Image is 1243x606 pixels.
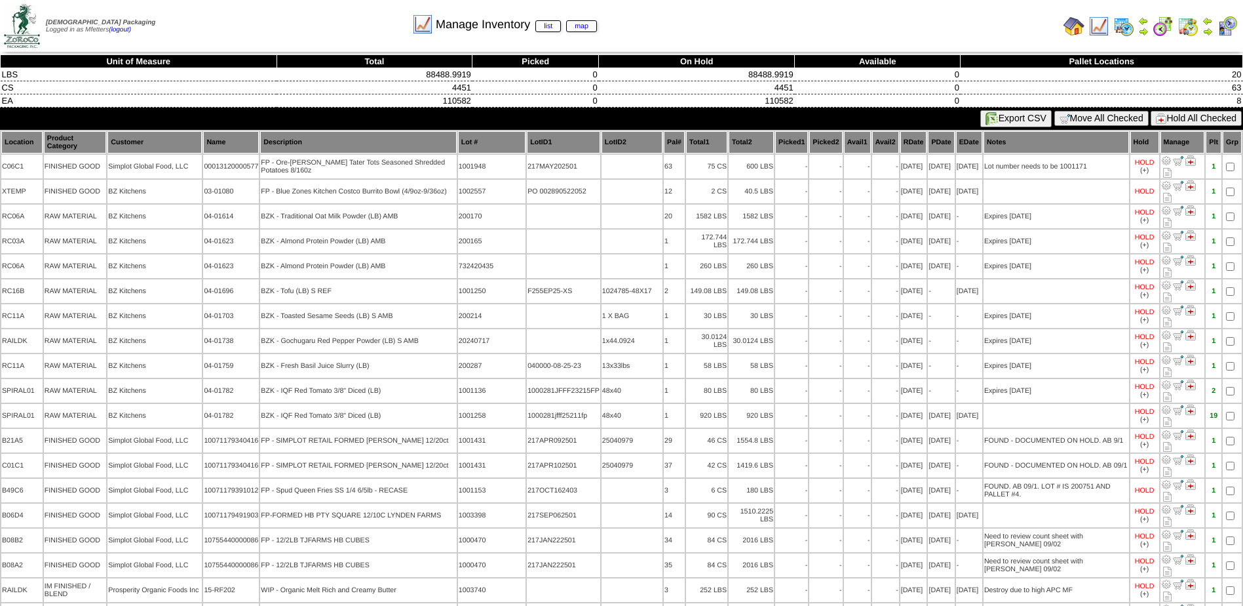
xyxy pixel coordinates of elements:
[872,329,899,353] td: -
[44,230,107,253] td: RAW MATERIAL
[4,4,40,48] img: zoroco-logo-small.webp
[260,131,456,153] th: Description
[1163,193,1172,203] i: Note
[956,279,982,303] td: [DATE]
[956,230,982,253] td: -
[44,205,107,228] td: RAW MATERIAL
[1161,479,1172,490] img: Adjust
[1173,330,1183,340] img: Move
[458,180,526,203] td: 1002557
[458,329,526,353] td: 20240717
[1161,355,1172,365] img: Adjust
[1,205,43,228] td: RC06A
[44,329,107,353] td: RAW MATERIAL
[1163,293,1172,302] i: Note
[729,254,774,278] td: 260 LBS
[1177,16,1198,37] img: calendarinout.gif
[1161,205,1172,216] img: Adjust
[472,81,599,94] td: 0
[809,155,842,178] td: -
[664,254,685,278] td: 1
[686,155,727,178] td: 75 CS
[203,279,259,303] td: 04-01696
[1206,262,1221,270] div: 1
[664,205,685,228] td: 20
[1206,312,1221,320] div: 1
[872,155,899,178] td: -
[472,55,599,68] th: Picked
[984,205,1129,228] td: Expires [DATE]
[1206,337,1221,345] div: 1
[1161,455,1172,465] img: Adjust
[107,279,202,303] td: BZ Kitchens
[1140,291,1149,299] div: (+)
[203,131,259,153] th: Name
[686,304,727,328] td: 30 LBS
[775,329,808,353] td: -
[1173,380,1183,390] img: Move
[1206,131,1221,153] th: Plt
[1206,287,1221,295] div: 1
[984,230,1129,253] td: Expires [DATE]
[775,180,808,203] td: -
[1135,233,1155,241] div: HOLD
[1140,167,1149,174] div: (+)
[46,19,155,26] span: [DEMOGRAPHIC_DATA] Packaging
[527,279,600,303] td: F255EP25-XS
[203,354,259,378] td: 04-01759
[44,254,107,278] td: RAW MATERIAL
[775,131,808,153] th: Picked1
[1173,230,1183,241] img: Move
[44,354,107,378] td: RAW MATERIAL
[1156,113,1166,124] img: hold.gif
[1,304,43,328] td: RC11A
[1206,188,1221,195] div: 1
[599,68,795,81] td: 88488.9919
[260,329,456,353] td: BZK - Gochugaru Red Pepper Powder (LB) S AMB
[1173,405,1183,415] img: Move
[1173,430,1183,440] img: Move
[1185,305,1196,315] img: Manage Hold
[1163,268,1172,277] i: Note
[928,180,954,203] td: [DATE]
[844,279,871,303] td: -
[1140,216,1149,224] div: (+)
[1161,230,1172,241] img: Adjust
[1153,16,1174,37] img: calendarblend.gif
[809,329,842,353] td: -
[729,155,774,178] td: 600 LBS
[729,230,774,253] td: 172.744 LBS
[1185,330,1196,340] img: Manage Hold
[107,205,202,228] td: BZ Kitchens
[1173,479,1183,490] img: Move
[602,304,662,328] td: 1 X BAG
[1173,155,1183,166] img: Move
[686,205,727,228] td: 1582 LBS
[44,180,107,203] td: FINISHED GOOD
[1,180,43,203] td: XTEMP
[458,254,526,278] td: 732420435
[985,112,999,125] img: excel.gif
[775,304,808,328] td: -
[602,279,662,303] td: 1024785-48X17
[686,230,727,253] td: 172.744 LBS
[203,205,259,228] td: 04-01614
[535,20,561,32] a: list
[1173,280,1183,291] img: Move
[1185,405,1196,415] img: Manage Hold
[984,155,1129,178] td: Lot number needs to be 1001171
[980,110,1052,127] button: Export CSV
[1135,333,1155,341] div: HOLD
[1173,180,1183,191] img: Move
[1161,579,1172,590] img: Adjust
[458,155,526,178] td: 1001948
[872,180,899,203] td: -
[1138,26,1149,37] img: arrowright.gif
[107,180,202,203] td: BZ Kitchens
[1,354,43,378] td: RC11A
[1206,163,1221,171] div: 1
[527,131,600,153] th: LotID1
[1138,16,1149,26] img: arrowleft.gif
[775,205,808,228] td: -
[795,81,961,94] td: 0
